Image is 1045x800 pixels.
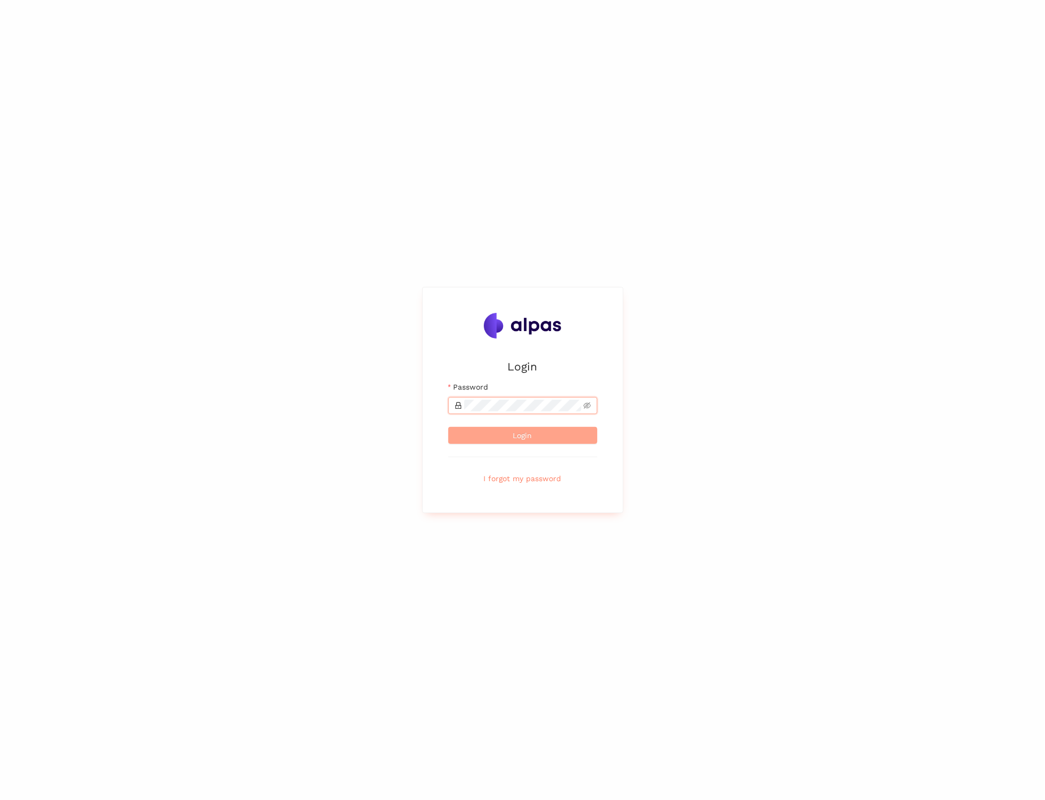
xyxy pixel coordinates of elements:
span: lock [455,402,462,409]
h2: Login [448,358,597,375]
img: Alpas.ai Logo [484,313,562,339]
span: I forgot my password [484,473,562,484]
input: Password [464,400,582,411]
button: I forgot my password [448,470,597,487]
button: Login [448,427,597,444]
label: Password [448,381,488,393]
span: eye-invisible [583,402,591,409]
span: Login [513,430,532,441]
